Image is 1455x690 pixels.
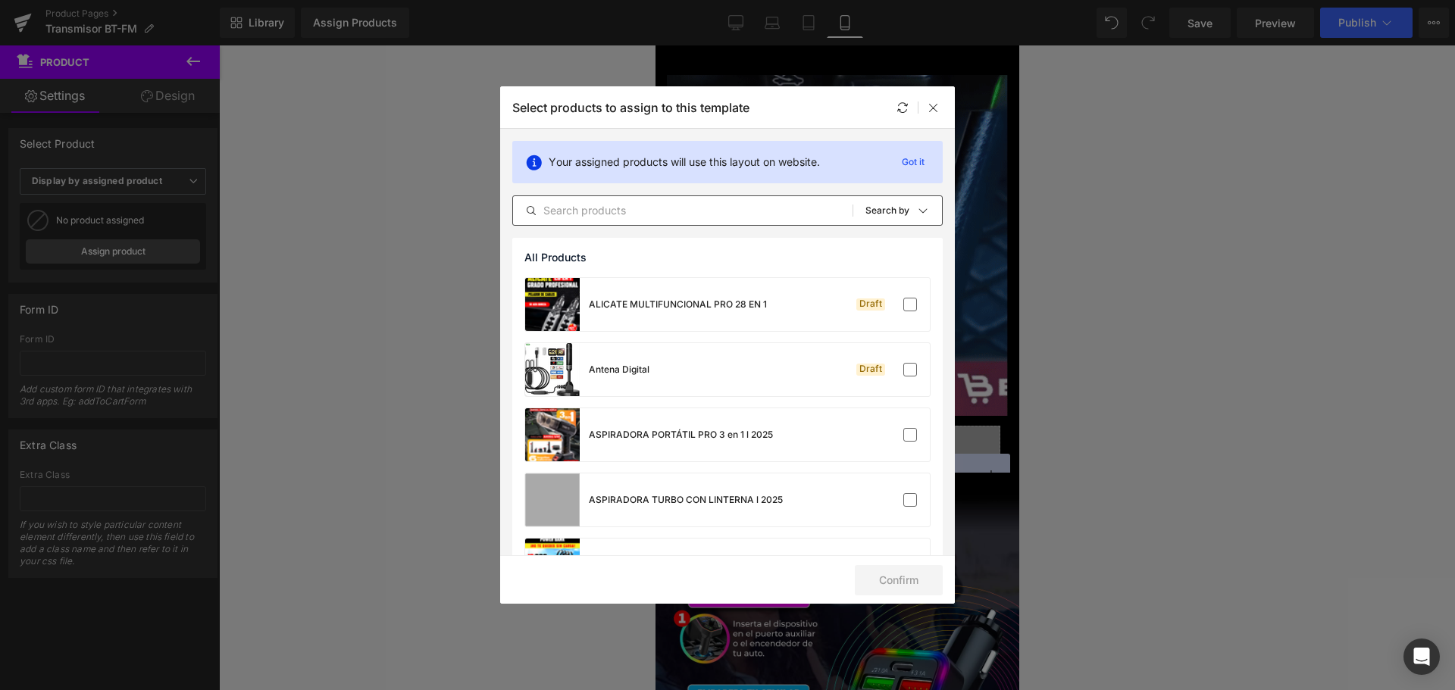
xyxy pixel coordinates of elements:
[865,205,909,216] p: Search by
[525,539,580,592] a: product-img
[589,363,649,376] div: Antena Digital
[525,473,580,526] a: product-img
[589,298,767,311] div: ALICATE MULTIFUNCIONAL PRO 28 EN 1
[589,493,783,507] div: ASPIRADORA TURBO CON LINTERNA l 2025
[589,428,773,442] div: ASPIRADORA PORTÁTIL PRO 3 en 1 l 2025
[549,154,820,170] p: Your assigned products will use this layout on website.
[513,201,853,220] input: Search products
[1403,638,1440,675] div: Open Intercom Messenger
[50,422,149,436] span: Assign a product
[856,364,885,376] div: Draft
[855,565,943,595] button: Confirm
[524,251,587,264] span: All Products
[512,100,749,115] p: Select products to assign to this template
[525,278,580,331] a: product-img
[896,153,931,171] p: Got it
[525,408,580,461] a: product-img
[525,343,580,396] a: product-img
[50,420,343,457] span: and use this template to present it on live store
[856,298,885,311] div: Draft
